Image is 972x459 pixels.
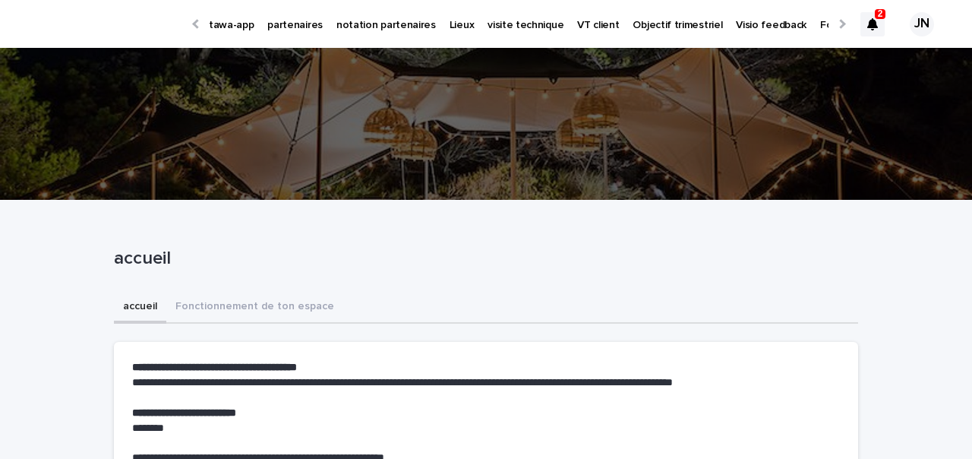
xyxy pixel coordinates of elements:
button: accueil [114,292,166,324]
div: JN [910,12,934,36]
button: Fonctionnement de ton espace [166,292,343,324]
p: 2 [878,8,883,19]
div: 2 [860,12,885,36]
p: accueil [114,248,852,270]
img: Ls34BcGeRexTGTNfXpUC [30,9,178,40]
